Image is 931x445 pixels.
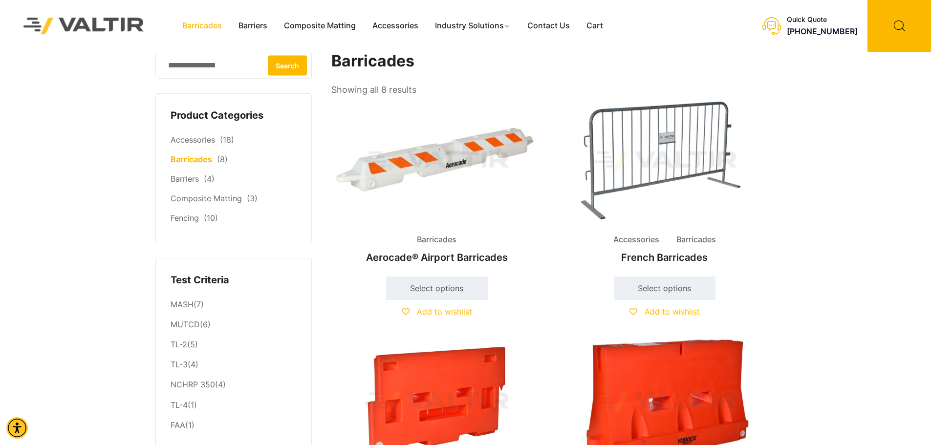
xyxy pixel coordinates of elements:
[171,319,200,329] a: MUTCD
[171,415,297,433] li: (1)
[669,233,723,247] span: Barricades
[11,5,157,46] img: Valtir Rentals
[578,19,611,33] a: Cart
[171,315,297,335] li: (6)
[386,276,488,300] a: Select options for “Aerocade® Airport Barricades”
[787,16,858,24] div: Quick Quote
[629,307,700,317] a: Add to wishlist
[171,193,242,203] a: Composite Matting
[427,19,519,33] a: Industry Solutions
[171,380,215,389] a: NCHRP 350
[171,339,187,349] a: TL-2
[331,247,542,268] h2: Aerocade® Airport Barricades
[331,98,542,224] img: Barricades
[276,19,364,33] a: Composite Matting
[559,98,770,268] a: Accessories BarricadesFrench Barricades
[247,193,258,203] span: (3)
[171,360,188,369] a: TL-3
[217,154,228,164] span: (8)
[331,82,416,98] p: Showing all 8 results
[6,417,28,439] div: Accessibility Menu
[559,247,770,268] h2: French Barricades
[171,213,199,223] a: Fencing
[519,19,578,33] a: Contact Us
[614,276,715,300] a: Select options for “French Barricades”
[171,108,297,123] h4: Product Categories
[331,52,771,71] h1: Barricades
[402,307,472,317] a: Add to wishlist
[220,135,234,145] span: (18)
[364,19,427,33] a: Accessories
[171,299,194,309] a: MASH
[171,335,297,355] li: (5)
[155,52,312,79] input: Search for:
[204,174,215,184] span: (4)
[171,154,212,164] a: Barricades
[645,307,700,317] span: Add to wishlist
[417,307,472,317] span: Add to wishlist
[268,55,307,75] button: Search
[171,420,185,430] a: FAA
[171,273,297,288] h4: Test Criteria
[171,400,188,410] a: TL-4
[171,135,215,145] a: Accessories
[171,375,297,395] li: (4)
[171,295,297,315] li: (7)
[230,19,276,33] a: Barriers
[606,233,667,247] span: Accessories
[171,174,199,184] a: Barriers
[331,98,542,268] a: BarricadesAerocade® Airport Barricades
[171,395,297,415] li: (1)
[171,355,297,375] li: (4)
[410,233,464,247] span: Barricades
[787,26,858,36] a: call (888) 496-3625
[174,19,230,33] a: Barricades
[204,213,218,223] span: (10)
[559,98,770,224] img: Accessories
